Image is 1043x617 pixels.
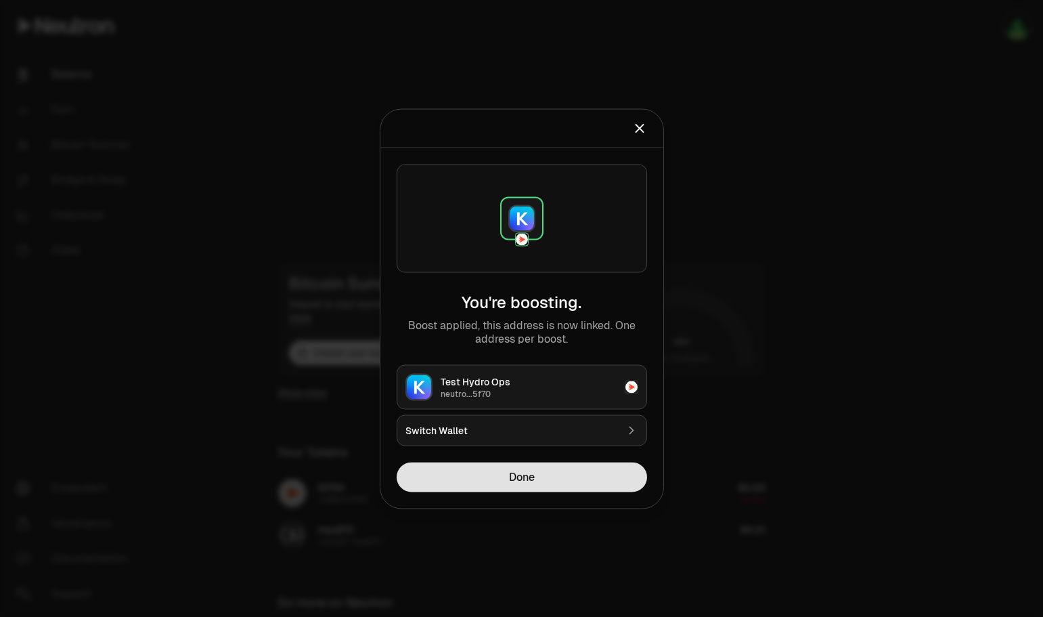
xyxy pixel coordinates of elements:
img: Neutron Logo [625,381,638,393]
button: Switch Wallet [397,414,647,446]
div: Switch Wallet [405,423,617,437]
button: Done [397,462,647,492]
img: Keplr [510,206,534,230]
button: Close [632,119,647,137]
p: Boost applied, this address is now linked. One address per boost. [397,318,647,345]
h2: You're boosting. [397,291,647,313]
div: neutro...5f70 [441,388,617,399]
div: Test Hydro Ops [441,375,617,388]
img: Neutron Logo [516,233,528,245]
img: Keplr [407,375,431,399]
